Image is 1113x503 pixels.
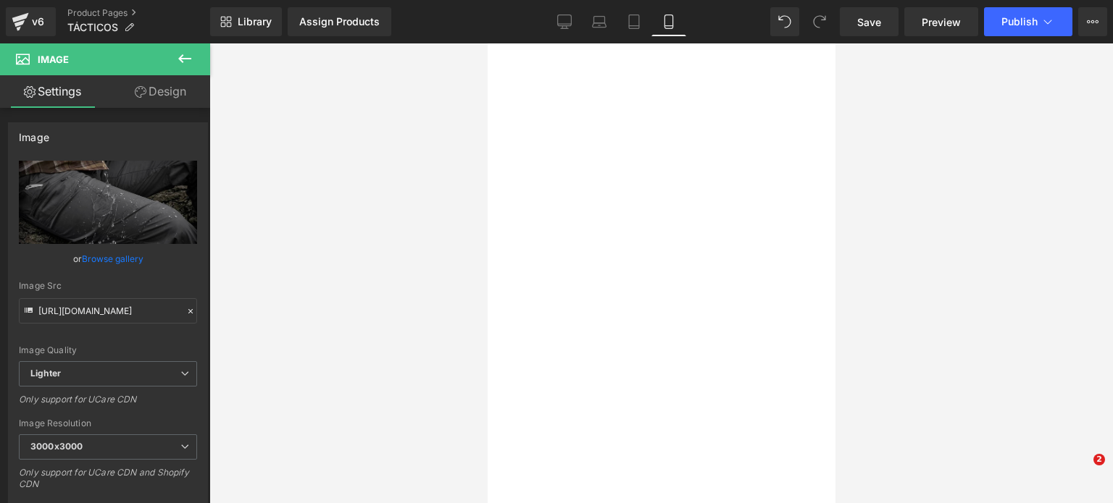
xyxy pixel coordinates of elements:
div: Only support for UCare CDN and Shopify CDN [19,467,197,499]
div: Image Quality [19,345,197,355]
a: Preview [904,7,978,36]
b: 3000x3000 [30,441,83,452]
div: Image Src [19,281,197,291]
a: Mobile [651,7,686,36]
a: Design [108,75,213,108]
div: Only support for UCare CDN [19,394,197,415]
b: Lighter [30,368,61,379]
button: Publish [984,7,1072,36]
div: Assign Products [299,16,380,28]
div: or [19,251,197,266]
span: TÁCTICOS [67,22,118,33]
input: Link [19,298,197,324]
a: Laptop [582,7,617,36]
button: More [1078,7,1107,36]
span: Preview [922,14,961,30]
a: Desktop [547,7,582,36]
span: Save [857,14,881,30]
div: Image Resolution [19,418,197,428]
span: Publish [1001,16,1038,28]
a: Product Pages [67,7,210,19]
div: Image [19,123,49,143]
button: Undo [770,7,799,36]
button: Redo [805,7,834,36]
a: Browse gallery [82,246,143,271]
a: v6 [6,7,56,36]
span: Library [238,15,272,28]
span: 2 [1093,454,1105,465]
div: v6 [29,12,47,31]
a: Tablet [617,7,651,36]
iframe: Intercom live chat [1064,454,1099,489]
span: Image [38,54,69,65]
a: New Library [210,7,282,36]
